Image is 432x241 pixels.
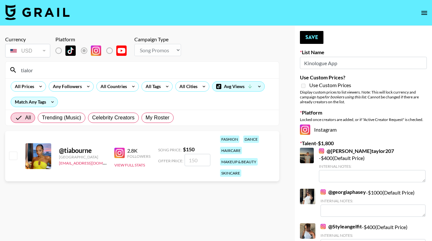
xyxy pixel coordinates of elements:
div: Internal Notes: [319,164,426,169]
div: Internal Notes: [321,233,426,238]
img: Grail Talent [5,5,70,20]
div: 2.8K [127,147,150,154]
a: @[PERSON_NAME]taylor207 [319,148,394,154]
img: TikTok [65,45,76,56]
div: Currency [5,36,50,43]
img: Instagram [91,45,101,56]
div: All Cities [176,82,199,91]
div: Campaign Type [134,36,181,43]
img: Instagram [321,224,326,229]
img: Instagram [300,125,310,135]
span: Use Custom Prices [309,82,351,88]
button: View Full Stats [114,163,145,167]
img: Instagram [321,189,326,195]
div: haircare [220,147,242,154]
div: fashion [220,136,239,143]
input: Search by User Name [17,65,275,75]
label: Use Custom Prices? [300,74,427,81]
img: YouTube [116,45,127,56]
div: All Tags [142,82,162,91]
span: Celebrity Creators [92,114,135,122]
div: [GEOGRAPHIC_DATA] [59,155,107,159]
div: Remove selected talent to change your currency [5,43,50,59]
input: 150 [185,154,210,166]
button: open drawer [418,6,431,19]
div: Locked once creators are added, or if "Active Creator Request" is checked. [300,117,427,122]
em: for bookers using this list [324,95,366,99]
label: Platform [300,109,427,116]
div: Match Any Tags [11,97,58,107]
span: Song Price: [158,147,182,152]
div: Display custom prices to list viewers. Note: This will lock currency and campaign type . Cannot b... [300,90,427,104]
img: Instagram [319,148,324,154]
div: Remove selected talent to change platforms [55,44,132,57]
span: Offer Price: [158,158,183,163]
div: Followers [127,154,150,159]
div: - $ 400 (Default Price) [319,148,426,182]
span: Trending (Music) [42,114,81,122]
div: dance [243,136,259,143]
label: List Name [300,49,427,55]
span: All [25,114,31,122]
div: USD [6,45,49,56]
div: Avg Views [212,82,264,91]
div: All Prices [11,82,35,91]
span: My Roster [146,114,169,122]
div: - $ 1000 (Default Price) [321,189,426,217]
div: Any Followers [49,82,83,91]
img: Instagram [114,148,125,158]
div: Instagram [300,125,427,135]
div: Platform [55,36,132,43]
a: @georgiaphasey [321,189,366,195]
a: @Styleangelfit [321,223,362,230]
button: Save [300,31,323,44]
a: [EMAIL_ADDRESS][DOMAIN_NAME] [59,159,124,166]
div: Internal Notes: [321,198,426,203]
div: makeup & beauty [220,158,258,166]
label: Talent - $ 1,800 [300,140,427,146]
div: All Countries [97,82,128,91]
div: @ tiabourne [59,146,107,155]
strong: $ 150 [183,146,195,152]
div: skincare [220,169,241,177]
